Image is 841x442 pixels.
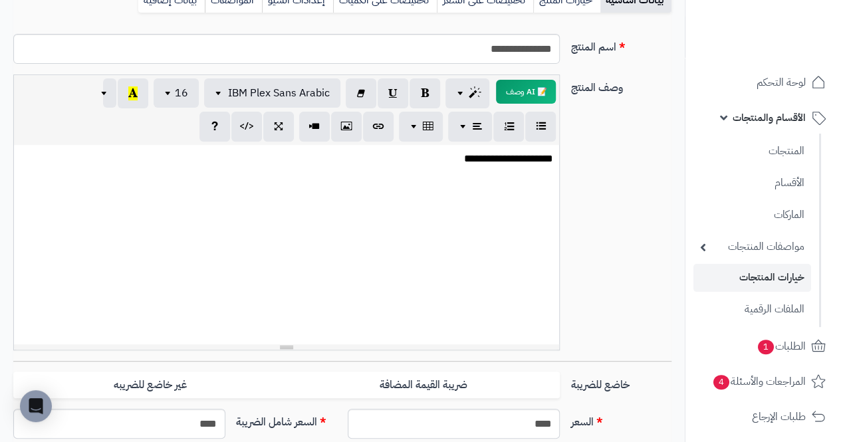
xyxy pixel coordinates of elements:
[287,372,560,399] label: ضريبة القيمة المضافة
[565,34,677,55] label: اسم المنتج
[693,366,833,397] a: المراجعات والأسئلة4
[693,264,811,291] a: خيارات المنتجات
[751,36,828,64] img: logo-2.png
[693,201,811,229] a: الماركات
[693,169,811,197] a: الأقسام
[175,85,188,101] span: 16
[496,80,556,104] button: 📝 AI وصف
[693,330,833,362] a: الطلبات1
[693,66,833,98] a: لوحة التحكم
[231,409,342,430] label: السعر شامل الضريبة
[204,78,340,108] button: IBM Plex Sans Arabic
[693,137,811,166] a: المنتجات
[693,233,811,261] a: مواصفات المنتجات
[154,78,199,108] button: 16
[713,375,729,389] span: 4
[693,401,833,433] a: طلبات الإرجاع
[712,372,806,391] span: المراجعات والأسئلة
[757,73,806,92] span: لوحة التحكم
[565,74,677,96] label: وصف المنتج
[13,372,287,399] label: غير خاضع للضريبه
[733,108,806,127] span: الأقسام والمنتجات
[757,337,806,356] span: الطلبات
[758,340,774,354] span: 1
[20,390,52,422] div: Open Intercom Messenger
[228,85,330,101] span: IBM Plex Sans Arabic
[565,409,677,430] label: السعر
[565,372,677,393] label: خاضع للضريبة
[752,407,806,426] span: طلبات الإرجاع
[693,295,811,324] a: الملفات الرقمية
